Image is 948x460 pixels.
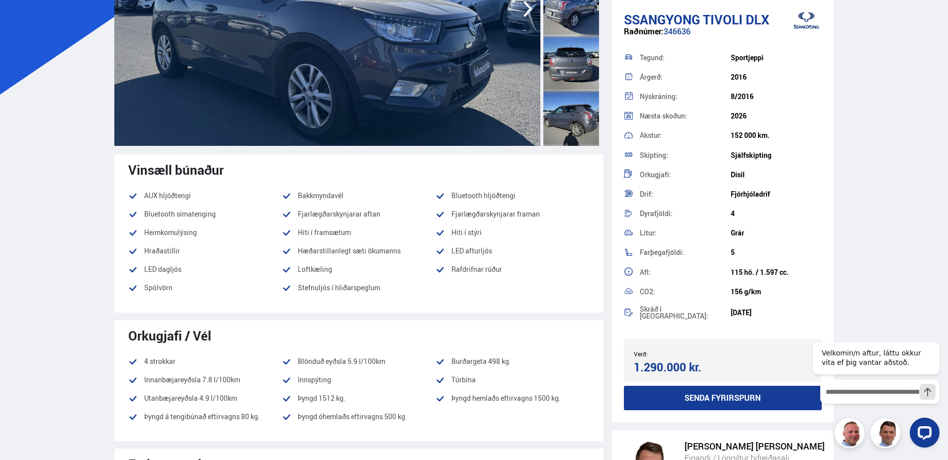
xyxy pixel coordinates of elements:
[128,411,282,423] li: Þyngd á tengibúnað eftirvagns 80 kg.
[640,113,731,119] div: Næsta skoðun:
[731,268,822,276] div: 115 hö. / 1.597 cc.
[640,152,731,159] div: Skipting:
[634,350,723,357] div: Verð:
[731,229,822,237] div: Grár
[640,54,731,61] div: Tegund:
[282,374,435,386] li: Innspýting
[731,131,822,139] div: 152 000 km.
[634,360,720,374] div: 1.290.000 kr.
[640,306,731,320] div: Skráð í [GEOGRAPHIC_DATA]:
[128,328,590,343] div: Orkugjafi / Vél
[640,269,731,276] div: Afl:
[128,245,282,257] li: Hraðastillir
[435,245,589,257] li: LED afturljós
[282,411,435,429] li: Þyngd óhemlaðs eftirvagns 500 kg.
[640,93,731,100] div: Nýskráning:
[435,190,589,202] li: Bluetooth hljóðtengi
[128,282,282,294] li: Spólvörn
[128,355,282,367] li: 4 strokkar
[805,324,944,456] iframe: LiveChat chat widget
[731,190,822,198] div: Fjórhjóladrif
[640,210,731,217] div: Dyrafjöldi:
[640,132,731,139] div: Akstur:
[128,208,282,220] li: Bluetooth símatenging
[435,263,589,275] li: Rafdrifnar rúður
[128,190,282,202] li: AUX hljóðtengi
[731,309,822,317] div: [DATE]
[731,210,822,218] div: 4
[128,374,282,386] li: Innanbæjareyðsla 7.8 l/100km
[640,288,731,295] div: CO2:
[731,93,822,101] div: 8/2016
[640,191,731,198] div: Drif:
[731,248,822,256] div: 5
[640,249,731,256] div: Farþegafjöldi:
[703,10,770,28] span: Tivoli DLX
[435,355,589,367] li: Burðargeta 498 kg.
[685,441,825,452] div: [PERSON_NAME] [PERSON_NAME]
[128,162,590,177] div: Vinsæll búnaður
[128,392,282,404] li: Utanbæjareyðsla 4.9 l/100km
[731,171,822,179] div: Dísil
[282,392,435,404] li: Þyngd 1512 kg.
[624,10,700,28] span: Ssangyong
[282,190,435,202] li: Bakkmyndavél
[128,263,282,275] li: LED dagljós
[640,74,731,81] div: Árgerð:
[435,208,589,220] li: Fjarlægðarskynjarar framan
[282,263,435,275] li: Loftkæling
[731,151,822,159] div: Sjálfskipting
[731,112,822,120] div: 2026
[282,227,435,238] li: Hiti í framsætum
[731,54,822,62] div: Sportjeppi
[624,26,664,37] span: Raðnúmer:
[624,386,822,410] button: Senda fyrirspurn
[731,73,822,81] div: 2016
[282,208,435,220] li: Fjarlægðarskynjarar aftan
[435,392,589,404] li: Þyngd hemlaðs eftirvagns 1500 kg.
[282,282,435,300] li: Stefnuljós í hliðarspeglum
[640,171,731,178] div: Orkugjafi:
[786,5,826,36] img: brand logo
[282,245,435,257] li: Hæðarstillanlegt sæti ökumanns
[435,374,589,386] li: Túrbína
[640,230,731,236] div: Litur:
[128,227,282,238] li: Heimkomulýsing
[731,288,822,296] div: 156 g/km
[282,355,435,367] li: Blönduð eyðsla 5.9 l/100km
[624,27,822,46] div: 346636
[435,227,589,238] li: Hiti í stýri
